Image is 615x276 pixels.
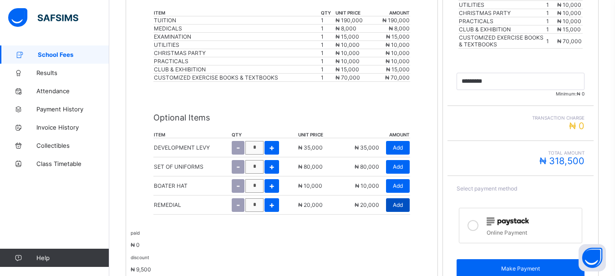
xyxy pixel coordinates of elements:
th: amount [333,131,410,138]
div: CUSTOMIZED EXERCISE BOOKS & TEXTBOOKS [154,74,320,81]
span: ₦ 0 [131,241,140,248]
th: qty [320,10,335,16]
span: Minimum: [457,91,585,96]
img: safsims [8,8,78,27]
td: 1 [320,33,335,41]
p: REMEDIAL [154,201,181,208]
p: SET OF UNIFORMS [154,163,203,170]
div: MEDICALS [154,25,320,32]
span: ₦ 10,000 [386,50,410,56]
span: Collectibles [36,142,109,149]
span: - [236,181,240,191]
span: ₦ 190,000 [382,17,410,24]
span: ₦ 10,000 [355,182,379,189]
span: Attendance [36,87,109,95]
td: CUSTOMIZED EXERCISE BOOKS & TEXTBOOKS [458,34,546,49]
span: Transaction charge [457,115,585,120]
span: ₦ 35,000 [355,144,379,151]
td: 1 [320,25,335,33]
th: amount [372,10,410,16]
span: ₦ 15,000 [335,33,359,40]
span: ₦ 318,500 [539,156,585,166]
span: ₦ 20,000 [355,201,379,208]
span: ₦ 15,000 [386,33,410,40]
span: Help [36,254,109,261]
span: ₦ 80,000 [355,163,379,170]
span: ₦ 15,000 [335,66,359,73]
span: Add [393,144,403,151]
td: 1 [546,9,557,17]
span: Payment History [36,105,109,113]
td: CLUB & EXHIBITION [458,25,546,34]
td: UTILITIES [458,1,546,9]
span: ₦ 70,000 [335,74,360,81]
td: 1 [320,65,335,74]
span: ₦ 10,000 [557,18,581,25]
div: EXAMINATION [154,33,320,40]
span: ₦ 10,000 [386,41,410,48]
span: ₦ 10,000 [386,58,410,65]
span: ₦ 10,000 [335,41,360,48]
span: ₦ 15,000 [557,26,581,33]
div: CHRISTMAS PARTY [154,50,320,56]
span: School Fees [38,51,109,58]
span: Add [393,182,403,189]
span: ₦ 10,000 [335,58,360,65]
td: 1 [546,17,557,25]
td: 1 [546,1,557,9]
th: unit price [335,10,373,16]
td: 1 [320,49,335,57]
span: ₦ 20,000 [298,201,323,208]
img: paystack.0b99254114f7d5403c0525f3550acd03.svg [487,217,529,226]
small: paid [131,230,140,236]
span: Make Payment [463,265,578,272]
span: - [236,200,240,210]
span: ₦ 0 [577,91,585,96]
div: CLUB & EXHIBITION [154,66,320,73]
span: Add [393,201,403,208]
span: Total Amount [457,150,585,156]
td: CHRISTMAS PARTY [458,9,546,17]
span: ₦ 9,500 [131,266,151,273]
small: discount [131,255,149,260]
span: + [269,200,274,210]
span: ₦ 35,000 [298,144,323,151]
button: Open asap [579,244,606,271]
div: PRACTICALS [154,58,320,65]
span: ₦ 15,000 [386,66,410,73]
span: ₦ 0 [569,120,585,131]
th: qty [231,131,298,138]
td: 1 [546,34,557,49]
span: - [236,162,240,171]
span: - [236,143,240,152]
div: Online Payment [487,227,577,236]
th: item [153,10,320,16]
td: PRACTICALS [458,17,546,25]
span: ₦ 70,000 [385,74,410,81]
span: Invoice History [36,124,109,131]
span: ₦ 10,000 [335,50,360,56]
p: Optional Items [153,113,410,122]
th: unit price [298,131,333,138]
span: + [269,181,274,191]
span: Add [393,163,403,170]
p: DEVELOPMENT LEVY [154,144,210,151]
span: ₦ 80,000 [298,163,323,170]
td: 1 [320,41,335,49]
div: TUITION [154,17,320,24]
span: Select payment method [457,185,517,192]
span: ₦ 10,000 [298,182,322,189]
div: UTILITIES [154,41,320,48]
th: item [153,131,232,138]
p: BOATER HAT [154,182,188,189]
span: ₦ 10,000 [557,10,581,16]
span: ₦ 8,000 [389,25,410,32]
span: ₦ 190,000 [335,17,363,24]
td: 1 [546,25,557,34]
span: + [269,162,274,171]
span: Class Timetable [36,160,109,167]
span: Results [36,69,109,76]
span: ₦ 70,000 [557,38,582,45]
td: 1 [320,57,335,65]
span: + [269,143,274,152]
